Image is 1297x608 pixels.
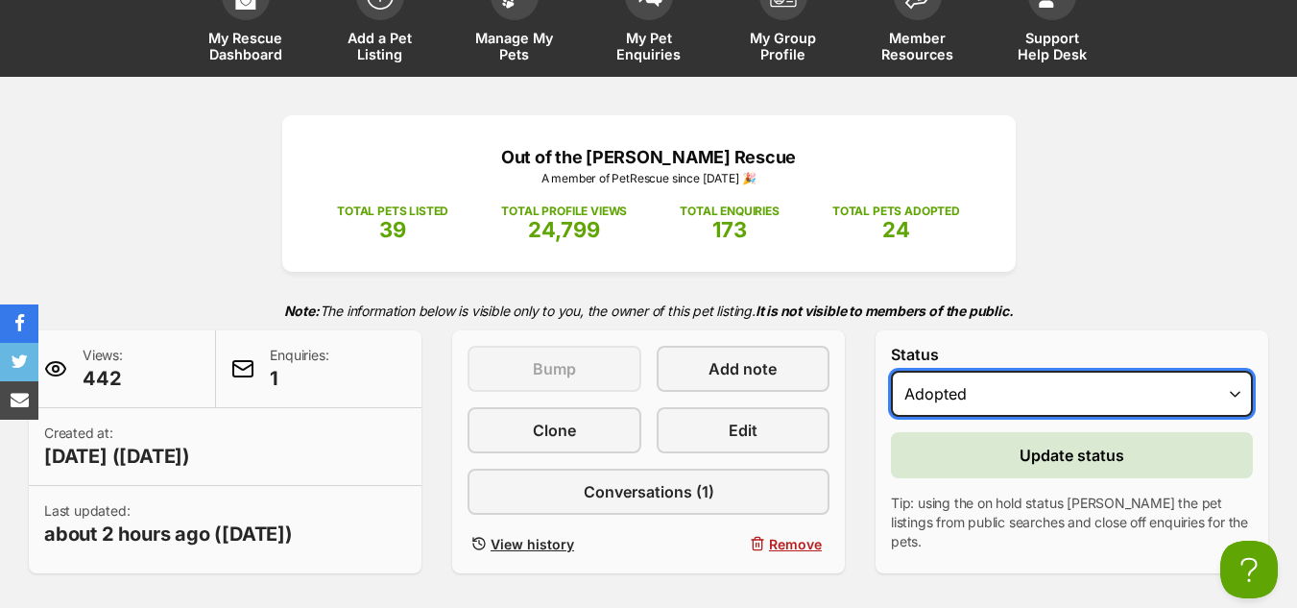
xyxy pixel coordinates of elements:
[44,501,293,547] p: Last updated:
[337,203,448,220] p: TOTAL PETS LISTED
[284,303,320,319] strong: Note:
[468,530,641,558] a: View history
[533,419,576,442] span: Clone
[501,203,627,220] p: TOTAL PROFILE VIEWS
[337,30,423,62] span: Add a Pet Listing
[891,346,1253,363] label: Status
[83,365,123,392] span: 442
[584,480,714,503] span: Conversations (1)
[657,346,830,392] a: Add note
[533,357,576,380] span: Bump
[606,30,692,62] span: My Pet Enquiries
[491,534,574,554] span: View history
[657,530,830,558] button: Remove
[379,217,406,242] span: 39
[712,217,747,242] span: 173
[83,346,123,392] p: Views:
[891,494,1253,551] p: Tip: using the on hold status [PERSON_NAME] the pet listings from public searches and close off e...
[29,291,1268,330] p: The information below is visible only to you, the owner of this pet listing.
[311,144,987,170] p: Out of the [PERSON_NAME] Rescue
[1009,30,1095,62] span: Support Help Desk
[756,303,1014,319] strong: It is not visible to members of the public.
[891,432,1253,478] button: Update status
[44,521,293,547] span: about 2 hours ago ([DATE])
[44,443,190,470] span: [DATE] ([DATE])
[832,203,960,220] p: TOTAL PETS ADOPTED
[203,30,289,62] span: My Rescue Dashboard
[468,407,641,453] a: Clone
[471,30,558,62] span: Manage My Pets
[311,170,987,187] p: A member of PetRescue since [DATE] 🎉
[769,534,822,554] span: Remove
[657,407,830,453] a: Edit
[882,217,910,242] span: 24
[709,357,777,380] span: Add note
[875,30,961,62] span: Member Resources
[1220,541,1278,598] iframe: Help Scout Beacon - Open
[740,30,827,62] span: My Group Profile
[468,469,829,515] a: Conversations (1)
[44,424,190,470] p: Created at:
[270,365,328,392] span: 1
[680,203,779,220] p: TOTAL ENQUIRIES
[528,217,600,242] span: 24,799
[1020,444,1124,467] span: Update status
[468,346,641,392] button: Bump
[729,419,757,442] span: Edit
[270,346,328,392] p: Enquiries:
